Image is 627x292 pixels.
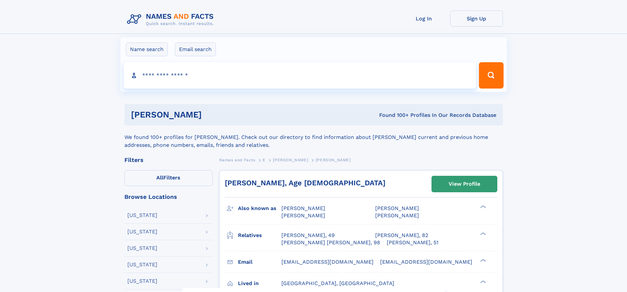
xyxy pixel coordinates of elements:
div: [US_STATE] [127,246,157,251]
span: [EMAIL_ADDRESS][DOMAIN_NAME] [281,259,374,265]
a: [PERSON_NAME] [PERSON_NAME], 98 [281,239,380,246]
div: View Profile [449,176,480,192]
span: [PERSON_NAME] [316,158,351,162]
button: Search Button [479,62,503,89]
a: [PERSON_NAME], 82 [375,232,428,239]
div: [US_STATE] [127,262,157,267]
div: [US_STATE] [127,229,157,234]
label: Email search [175,42,216,56]
a: View Profile [432,176,497,192]
a: Log In [398,11,450,27]
a: E [263,156,266,164]
span: E [263,158,266,162]
a: [PERSON_NAME], 49 [281,232,335,239]
input: search input [124,62,476,89]
div: ❯ [479,205,486,209]
span: [PERSON_NAME] [281,205,325,211]
div: We found 100+ profiles for [PERSON_NAME]. Check out our directory to find information about [PERS... [124,125,503,149]
span: [GEOGRAPHIC_DATA], [GEOGRAPHIC_DATA] [281,280,394,286]
a: [PERSON_NAME], 51 [387,239,438,246]
span: [PERSON_NAME] [273,158,308,162]
label: Name search [126,42,168,56]
div: [US_STATE] [127,279,157,284]
span: [PERSON_NAME] [281,212,325,219]
span: All [156,174,163,181]
div: [US_STATE] [127,213,157,218]
div: ❯ [479,279,486,284]
h3: Relatives [238,230,281,241]
img: Logo Names and Facts [124,11,219,28]
div: ❯ [479,231,486,236]
div: Found 100+ Profiles In Our Records Database [290,112,496,119]
div: Browse Locations [124,194,213,200]
h3: Lived in [238,278,281,289]
span: [PERSON_NAME] [375,205,419,211]
h3: Also known as [238,203,281,214]
a: [PERSON_NAME], Age [DEMOGRAPHIC_DATA] [225,179,385,187]
h3: Email [238,256,281,268]
a: [PERSON_NAME] [273,156,308,164]
h1: [PERSON_NAME] [131,111,291,119]
div: Filters [124,157,213,163]
div: ❯ [479,258,486,262]
a: Sign Up [450,11,503,27]
label: Filters [124,170,213,186]
a: Names and Facts [219,156,255,164]
span: [PERSON_NAME] [375,212,419,219]
span: [EMAIL_ADDRESS][DOMAIN_NAME] [380,259,472,265]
